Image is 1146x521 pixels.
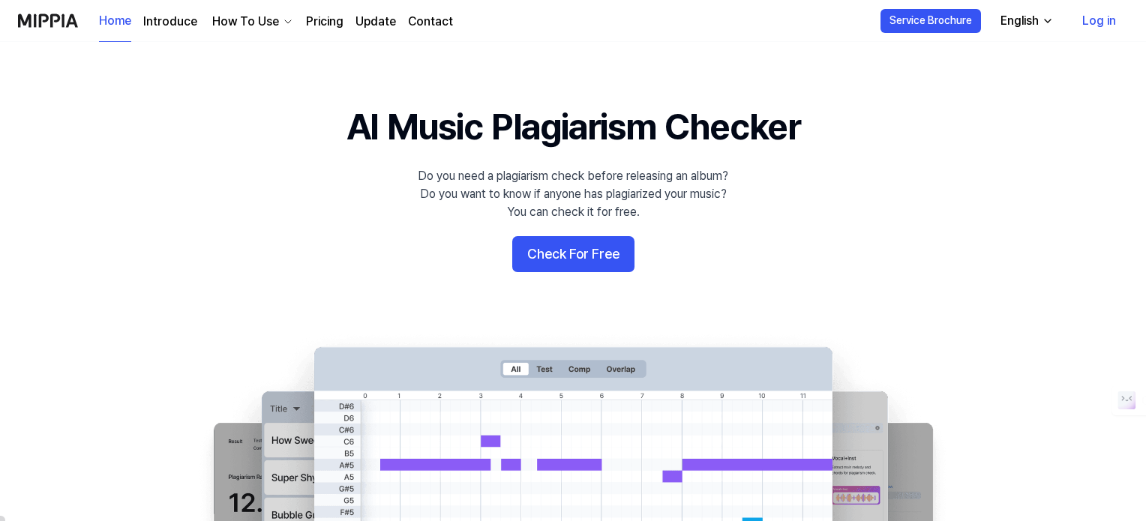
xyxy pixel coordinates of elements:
a: Pricing [306,13,343,31]
a: Introduce [143,13,197,31]
button: Check For Free [512,236,634,272]
a: Update [355,13,396,31]
h1: AI Music Plagiarism Checker [346,102,800,152]
a: Contact [408,13,453,31]
div: How To Use [209,13,282,31]
button: Service Brochure [880,9,981,33]
div: English [997,12,1042,30]
div: Do you need a plagiarism check before releasing an album? Do you want to know if anyone has plagi... [418,167,728,221]
button: How To Use [209,13,294,31]
a: Home [99,1,131,42]
button: English [988,6,1063,36]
